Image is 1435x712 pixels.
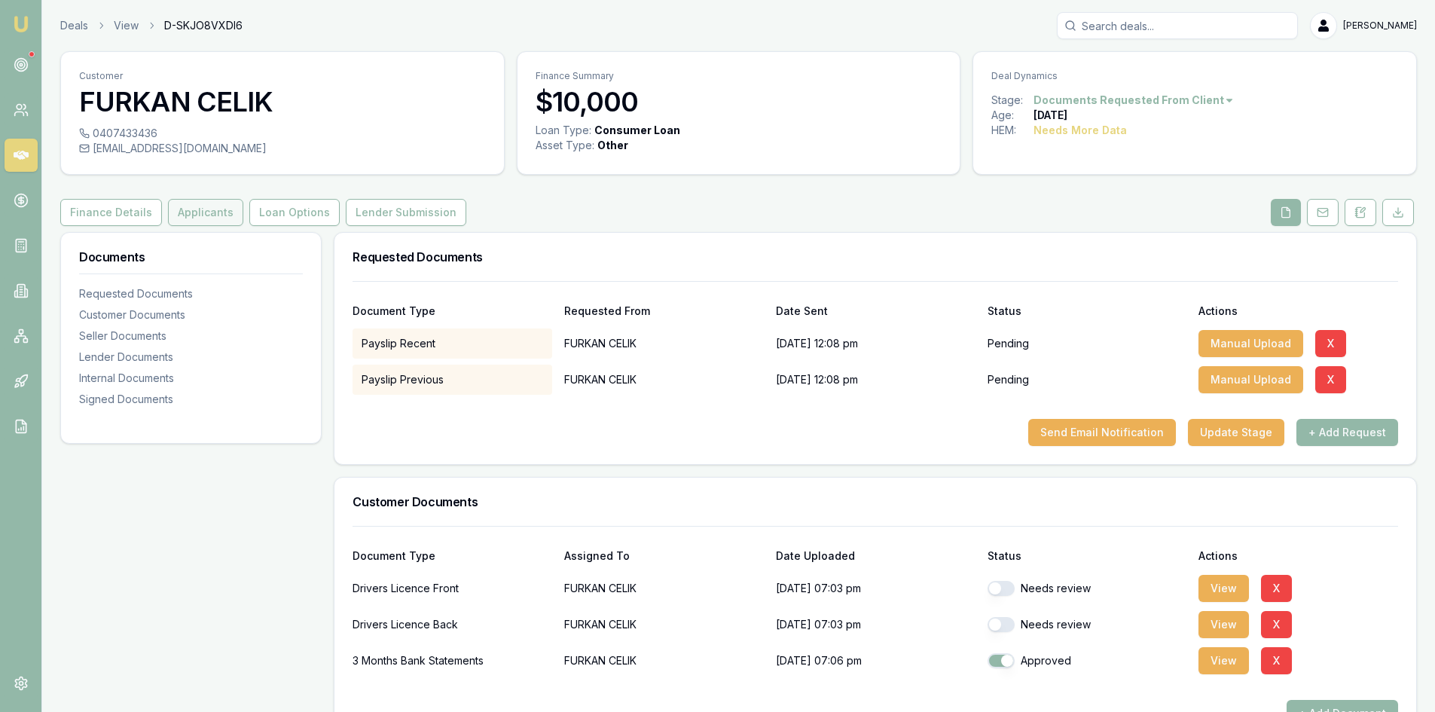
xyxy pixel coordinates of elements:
[79,87,486,117] h3: FURKAN CELIK
[1315,366,1346,393] button: X
[353,328,552,359] div: Payslip Recent
[988,372,1029,387] p: Pending
[79,307,303,322] div: Customer Documents
[564,328,764,359] p: FURKAN CELIK
[60,199,162,226] button: Finance Details
[1198,366,1303,393] button: Manual Upload
[1296,419,1398,446] button: + Add Request
[353,610,552,640] div: Drivers Licence Back
[346,199,466,226] button: Lender Submission
[246,199,343,226] a: Loan Options
[1198,306,1398,316] div: Actions
[1261,647,1292,674] button: X
[1028,419,1176,446] button: Send Email Notification
[353,365,552,395] div: Payslip Previous
[536,87,942,117] h3: $10,000
[60,199,165,226] a: Finance Details
[536,138,594,153] div: Asset Type :
[164,18,243,33] span: D-SKJO8VXDI6
[353,306,552,316] div: Document Type
[536,123,591,138] div: Loan Type:
[536,70,942,82] p: Finance Summary
[988,306,1187,316] div: Status
[1198,611,1249,638] button: View
[353,251,1398,263] h3: Requested Documents
[353,496,1398,508] h3: Customer Documents
[991,123,1034,138] div: HEM:
[353,646,552,676] div: 3 Months Bank Statements
[594,123,680,138] div: Consumer Loan
[353,573,552,604] div: Drivers Licence Front
[79,350,303,365] div: Lender Documents
[79,392,303,407] div: Signed Documents
[79,286,303,301] div: Requested Documents
[353,551,552,561] div: Document Type
[776,551,975,561] div: Date Uploaded
[12,15,30,33] img: emu-icon-u.png
[991,108,1034,123] div: Age:
[1261,575,1292,602] button: X
[79,141,486,156] div: [EMAIL_ADDRESS][DOMAIN_NAME]
[1315,330,1346,357] button: X
[114,18,139,33] a: View
[79,371,303,386] div: Internal Documents
[776,328,975,359] div: [DATE] 12:08 pm
[564,551,764,561] div: Assigned To
[776,573,975,604] p: [DATE] 07:03 pm
[1057,12,1298,39] input: Search deals
[1198,330,1303,357] button: Manual Upload
[1198,551,1398,561] div: Actions
[776,610,975,640] p: [DATE] 07:03 pm
[776,365,975,395] div: [DATE] 12:08 pm
[1034,123,1127,138] div: Needs More Data
[1034,108,1067,123] div: [DATE]
[249,199,340,226] button: Loan Options
[597,138,628,153] div: Other
[988,336,1029,351] p: Pending
[343,199,469,226] a: Lender Submission
[60,18,243,33] nav: breadcrumb
[564,610,764,640] p: FURKAN CELIK
[988,551,1187,561] div: Status
[564,573,764,604] p: FURKAN CELIK
[165,199,246,226] a: Applicants
[776,646,975,676] p: [DATE] 07:06 pm
[988,617,1187,632] div: Needs review
[991,70,1398,82] p: Deal Dynamics
[79,328,303,344] div: Seller Documents
[1198,647,1249,674] button: View
[1188,419,1284,446] button: Update Stage
[79,126,486,141] div: 0407433436
[564,365,764,395] p: FURKAN CELIK
[988,653,1187,668] div: Approved
[988,581,1187,596] div: Needs review
[776,306,975,316] div: Date Sent
[991,93,1034,108] div: Stage:
[79,251,303,263] h3: Documents
[1034,93,1235,108] button: Documents Requested From Client
[168,199,243,226] button: Applicants
[1198,575,1249,602] button: View
[1261,611,1292,638] button: X
[564,646,764,676] p: FURKAN CELIK
[1343,20,1417,32] span: [PERSON_NAME]
[60,18,88,33] a: Deals
[79,70,486,82] p: Customer
[564,306,764,316] div: Requested From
